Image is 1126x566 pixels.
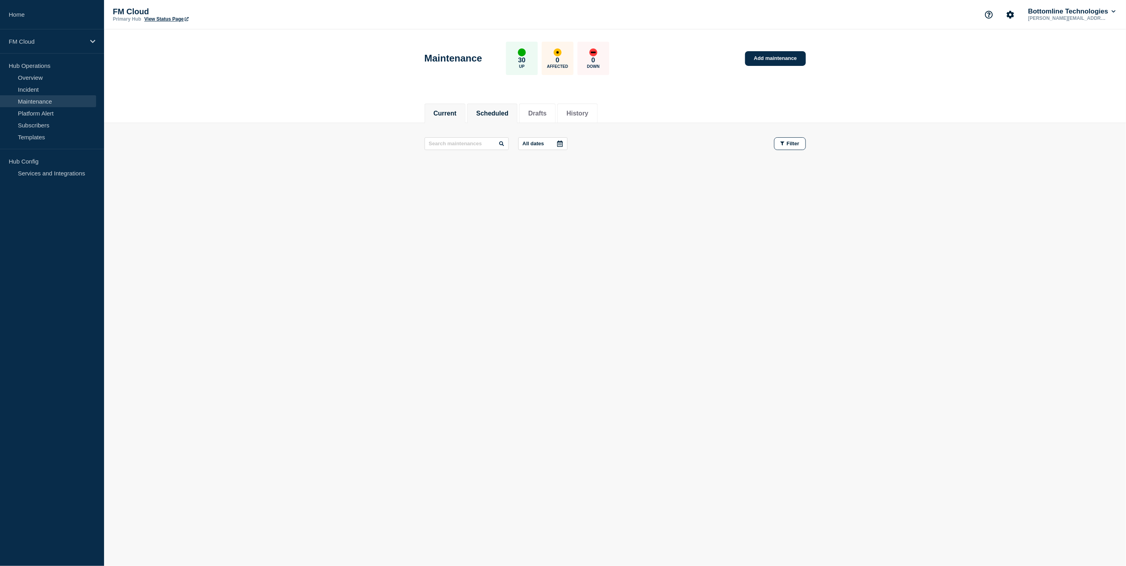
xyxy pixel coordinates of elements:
[745,51,805,66] a: Add maintenance
[774,137,806,150] button: Filter
[425,53,482,64] h1: Maintenance
[556,56,559,64] p: 0
[9,38,85,45] p: FM Cloud
[1002,6,1019,23] button: Account settings
[1027,15,1109,21] p: [PERSON_NAME][EMAIL_ADDRESS][PERSON_NAME][DOMAIN_NAME]
[476,110,508,117] button: Scheduled
[523,141,544,146] p: All dates
[787,141,800,146] span: Filter
[434,110,457,117] button: Current
[589,48,597,56] div: down
[981,6,997,23] button: Support
[519,64,525,69] p: Up
[566,110,588,117] button: History
[113,7,272,16] p: FM Cloud
[518,48,526,56] div: up
[518,56,525,64] p: 30
[528,110,547,117] button: Drafts
[547,64,568,69] p: Affected
[113,16,141,22] p: Primary Hub
[425,137,509,150] input: Search maintenances
[554,48,562,56] div: affected
[591,56,595,64] p: 0
[1027,8,1117,15] button: Bottomline Technologies
[144,16,188,22] a: View Status Page
[518,137,568,150] button: All dates
[587,64,600,69] p: Down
